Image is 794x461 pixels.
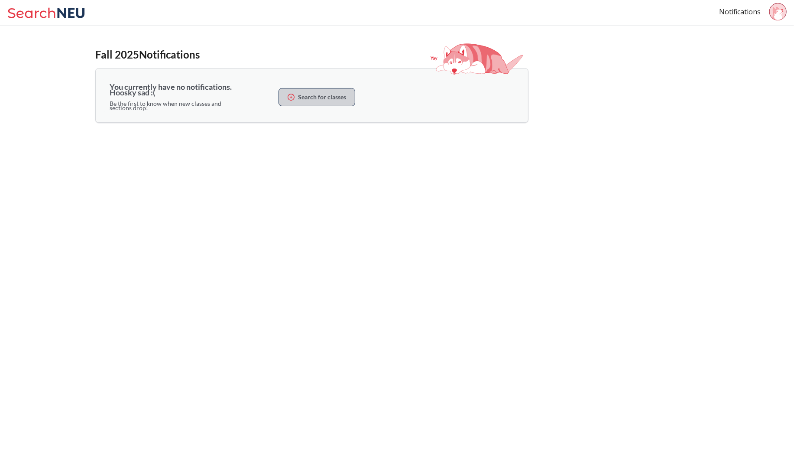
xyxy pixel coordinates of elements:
b: Search for classes [298,95,346,99]
div: Be the first to know when new classes and sections drop! [110,101,233,110]
b: You currently have no notifications. Hoosky sad :( [110,82,232,97]
button: Search for classes [279,88,355,106]
b: Fall 2025 Notifications [95,48,200,61]
a: Notifications [719,7,761,16]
